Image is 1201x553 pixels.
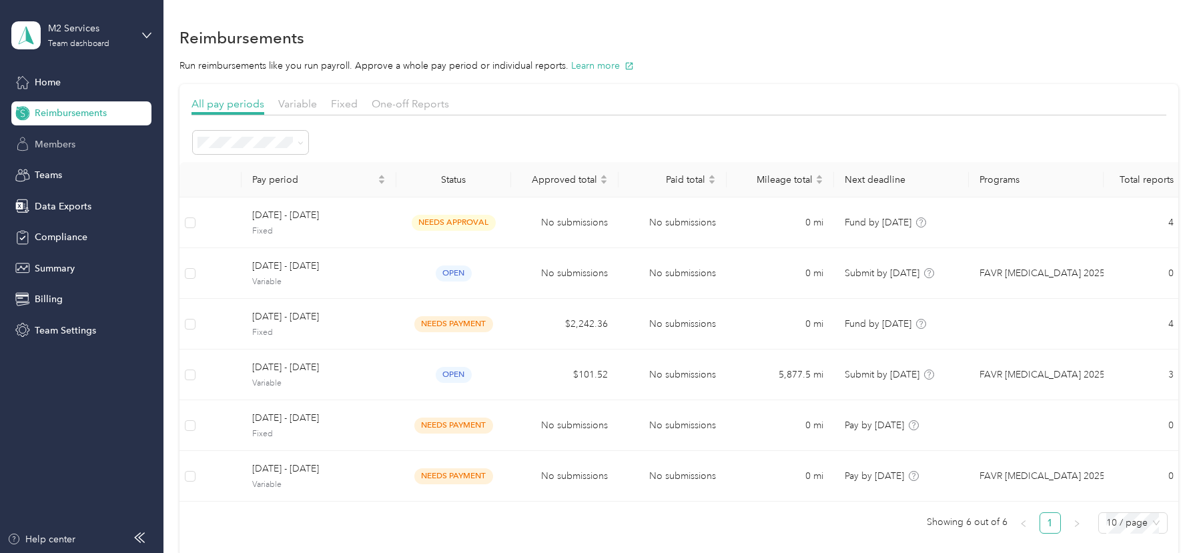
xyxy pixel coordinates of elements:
div: Team dashboard [48,40,109,48]
span: Members [35,137,75,151]
li: Previous Page [1013,512,1034,534]
div: M2 Services [48,21,131,35]
span: Home [35,75,61,89]
td: 4 [1104,299,1184,350]
span: left [1020,520,1028,528]
th: Paid total [619,162,727,197]
span: caret-down [815,178,823,186]
td: No submissions [619,299,727,350]
span: Variable [278,97,317,110]
span: Pay period [252,174,375,185]
span: Teams [35,168,62,182]
span: Fixed [252,225,386,237]
span: 10 / page [1106,513,1160,533]
span: Fixed [252,428,386,440]
th: Total reports [1104,162,1184,197]
button: Learn more [571,59,634,73]
li: 1 [1040,512,1061,534]
span: FAVR [MEDICAL_DATA] 2025 [979,368,1105,382]
td: 0 mi [727,197,835,248]
td: No submissions [511,248,619,299]
span: open [436,367,472,382]
span: caret-down [378,178,386,186]
span: FAVR [MEDICAL_DATA] 2025 [979,266,1105,281]
span: caret-up [600,173,608,181]
span: One-off Reports [372,97,449,110]
span: needs payment [414,468,493,484]
td: 3 [1104,350,1184,400]
td: 0 mi [727,299,835,350]
span: needs approval [412,215,496,230]
p: Run reimbursements like you run payroll. Approve a whole pay period or individual reports. [179,59,1178,73]
th: Next deadline [834,162,969,197]
span: [DATE] - [DATE] [252,259,386,273]
th: Mileage total [727,162,835,197]
span: Billing [35,292,63,306]
th: Pay period [242,162,396,197]
a: 1 [1040,513,1060,533]
td: No submissions [619,350,727,400]
span: [DATE] - [DATE] [252,411,386,426]
span: Variable [252,378,386,390]
span: Team Settings [35,324,96,338]
span: Pay by [DATE] [845,470,904,482]
td: 0 [1104,400,1184,451]
span: Mileage total [737,174,813,185]
span: Variable [252,479,386,491]
span: caret-up [815,173,823,181]
button: right [1066,512,1088,534]
td: 0 [1104,248,1184,299]
span: [DATE] - [DATE] [252,208,386,223]
td: No submissions [619,400,727,451]
span: Fund by [DATE] [845,318,911,330]
span: [DATE] - [DATE] [252,462,386,476]
td: 4 [1104,197,1184,248]
td: No submissions [619,248,727,299]
td: $101.52 [511,350,619,400]
span: caret-down [600,178,608,186]
td: No submissions [511,400,619,451]
span: [DATE] - [DATE] [252,310,386,324]
span: [DATE] - [DATE] [252,360,386,375]
td: 0 mi [727,248,835,299]
span: open [436,265,472,281]
span: Pay by [DATE] [845,420,904,431]
span: right [1073,520,1081,528]
span: caret-up [708,173,716,181]
td: No submissions [619,451,727,502]
span: Submit by [DATE] [845,267,919,279]
button: left [1013,512,1034,534]
span: Variable [252,276,386,288]
td: No submissions [619,197,727,248]
span: Fund by [DATE] [845,217,911,228]
span: needs payment [414,316,493,332]
iframe: Everlance-gr Chat Button Frame [1126,478,1201,553]
span: Approved total [522,174,598,185]
span: Summary [35,261,75,275]
td: 5,877.5 mi [727,350,835,400]
span: All pay periods [191,97,264,110]
span: Reimbursements [35,106,107,120]
div: Help center [7,532,75,546]
span: FAVR [MEDICAL_DATA] 2025 [979,469,1105,484]
li: Next Page [1066,512,1088,534]
span: needs payment [414,418,493,433]
td: 0 mi [727,451,835,502]
span: Data Exports [35,199,91,213]
span: Fixed [252,327,386,339]
td: No submissions [511,197,619,248]
td: No submissions [511,451,619,502]
span: Fixed [331,97,358,110]
h1: Reimbursements [179,31,304,45]
span: Showing 6 out of 6 [927,512,1008,532]
td: 0 [1104,451,1184,502]
th: Approved total [511,162,619,197]
span: caret-up [378,173,386,181]
span: Compliance [35,230,87,244]
div: Status [407,174,500,185]
span: Submit by [DATE] [845,369,919,380]
td: 0 mi [727,400,835,451]
span: Paid total [629,174,705,185]
span: caret-down [708,178,716,186]
th: Programs [969,162,1104,197]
